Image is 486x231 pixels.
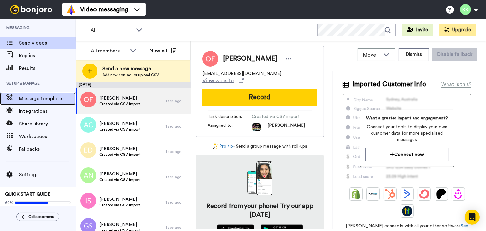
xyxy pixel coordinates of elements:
[453,189,463,199] img: Drip
[267,122,305,132] span: [PERSON_NAME]
[208,113,252,120] span: Task description :
[99,171,141,177] span: [PERSON_NAME]
[19,64,76,72] span: Results
[19,133,76,140] span: Workspaces
[247,161,272,195] img: download
[166,174,188,179] div: 1 sec ago
[351,189,361,199] img: Shopify
[102,65,159,72] span: Send a new message
[99,203,141,208] span: Created via CSV import
[436,189,446,199] img: Patreon
[102,72,159,77] span: Add new contact or upload CSV
[80,142,96,158] img: avatar
[465,210,480,225] div: Open Intercom Messenger
[19,107,76,115] span: Integrations
[196,143,324,150] div: - Send a group message with roll-ups
[202,89,317,106] button: Record
[99,152,141,157] span: Created via CSV import
[432,48,477,61] button: Disable fallback
[402,24,433,36] button: Invite
[80,193,96,209] img: avatar
[19,39,76,47] span: Send videos
[99,127,141,132] span: Created via CSV import
[363,51,380,59] span: Move
[145,44,181,57] button: Newest
[99,120,141,127] span: [PERSON_NAME]
[99,177,141,182] span: Created via CSV import
[19,52,76,59] span: Replies
[99,222,141,228] span: [PERSON_NAME]
[208,122,252,132] span: Assigned to:
[368,189,378,199] img: Ontraport
[80,5,128,14] span: Video messaging
[213,143,218,150] img: magic-wand.svg
[419,189,429,199] img: ConvertKit
[19,171,76,179] span: Settings
[252,113,312,120] span: Created via CSV import
[76,82,191,88] div: [DATE]
[213,143,233,150] a: Pro tip
[202,77,234,84] span: View website
[202,77,244,84] a: View website
[365,124,449,143] span: Connect your tools to display your own customer data for more specialized messages
[66,4,76,15] img: vm-color.svg
[19,120,76,128] span: Share library
[99,101,141,106] span: Created via CSV import
[166,225,188,230] div: 1 sec ago
[28,214,54,219] span: Collapse menu
[166,200,188,205] div: 1 sec ago
[202,202,318,219] h4: Record from your phone! Try our app [DATE]
[365,148,449,161] button: Connect now
[402,189,412,199] img: ActiveCampaign
[202,70,281,77] span: [EMAIL_ADDRESS][DOMAIN_NAME]
[99,95,141,101] span: [PERSON_NAME]
[166,99,188,104] div: 1 sec ago
[385,189,395,199] img: Hubspot
[5,200,13,205] span: 60%
[16,213,59,221] button: Collapse menu
[365,115,449,121] span: Want a greater impact and engagement?
[19,95,76,102] span: Message template
[402,206,412,216] img: GoHighLevel
[91,27,133,34] span: All
[439,24,476,36] button: Upgrade
[19,145,76,153] span: Fallbacks
[352,80,426,89] span: Imported Customer Info
[202,51,218,67] img: Image of Orion Constantine
[91,47,127,55] div: All members
[8,5,55,14] img: bj-logo-header-white.svg
[99,196,141,203] span: [PERSON_NAME]
[80,167,96,183] img: an.png
[80,92,96,107] img: of.png
[80,117,96,133] img: avatar
[441,81,471,88] div: What is this?
[252,122,261,132] img: 002ab638-696e-4011-965a-fd41b0aac86a-1715590021.jpg
[399,48,429,61] button: Dismiss
[5,192,50,197] span: QUICK START GUIDE
[166,149,188,154] div: 1 sec ago
[223,54,278,64] span: [PERSON_NAME]
[99,146,141,152] span: [PERSON_NAME]
[166,124,188,129] div: 1 sec ago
